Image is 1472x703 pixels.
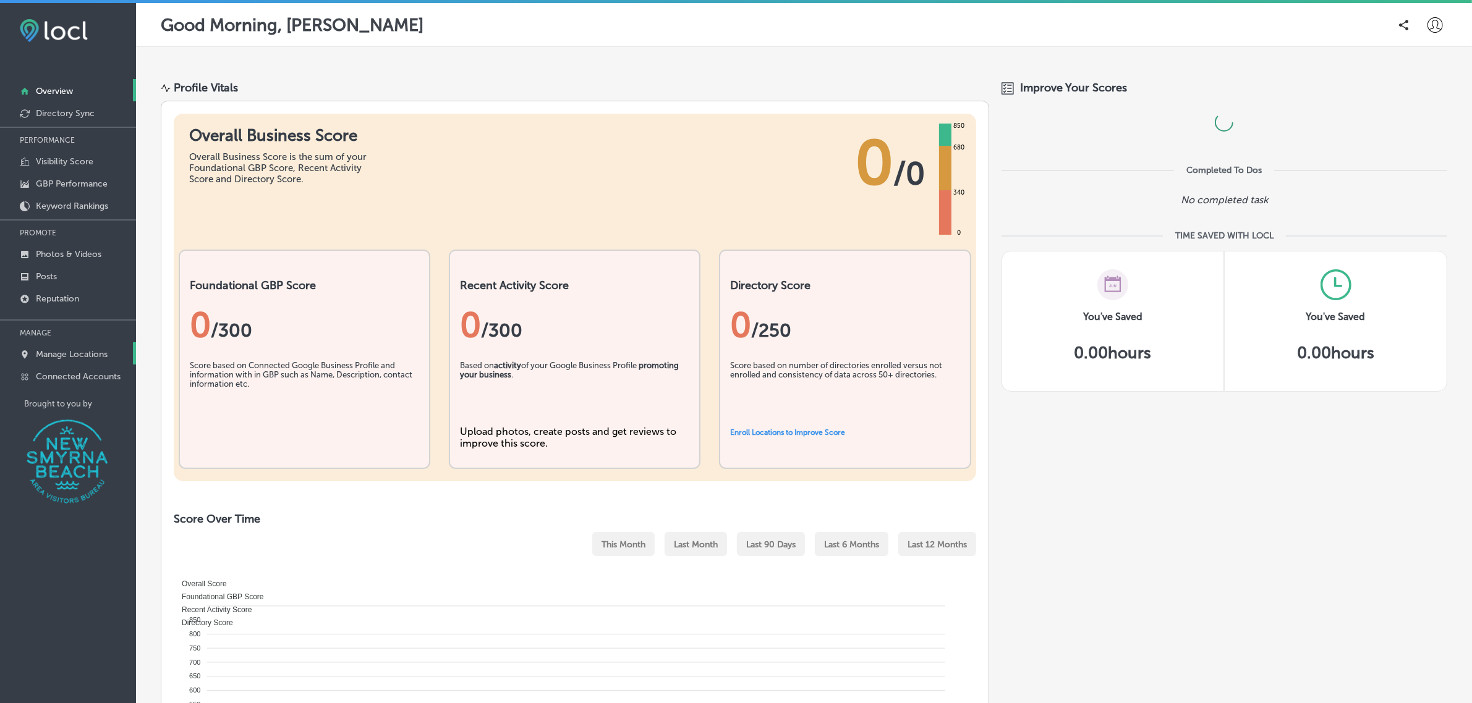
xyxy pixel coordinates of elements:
[481,319,522,342] span: /300
[730,305,959,345] div: 0
[189,672,200,680] tspan: 650
[1083,311,1142,322] h3: You've Saved
[172,579,227,588] span: Overall Score
[190,361,419,423] div: Score based on Connected Google Business Profile and information with in GBP such as Name, Descri...
[855,126,893,200] span: 0
[951,121,967,131] div: 850
[1186,165,1262,175] div: Completed To Dos
[189,644,200,652] tspan: 750
[460,279,689,292] h2: Recent Activity Score
[1306,311,1366,322] h3: You've Saved
[36,271,57,282] p: Posts
[460,305,689,345] div: 0
[189,126,375,145] h1: Overall Business Score
[20,19,88,42] img: fda3e92497d09a02dc62c9cd864e3231.png
[172,592,264,601] span: Foundational GBP Score
[1074,343,1151,363] h5: 0.00 hours
[174,512,976,526] h2: Score Over Time
[1020,81,1128,95] span: Improve Your Scores
[211,319,252,342] span: / 300
[674,539,718,550] span: Last Month
[730,279,959,292] h2: Directory Score
[893,155,925,192] span: / 0
[908,539,967,550] span: Last 12 Months
[161,15,423,35] p: Good Morning, [PERSON_NAME]
[1181,194,1268,206] p: No completed task
[189,630,200,638] tspan: 800
[460,361,689,423] div: Based on of your Google Business Profile .
[36,349,108,360] p: Manage Locations
[36,179,108,189] p: GBP Performance
[190,279,419,292] h2: Foundational GBP Score
[36,201,108,211] p: Keyword Rankings
[951,188,967,198] div: 340
[955,228,963,238] div: 0
[36,249,101,259] p: Photos & Videos
[172,618,233,627] span: Directory Score
[189,659,200,666] tspan: 700
[1175,230,1274,241] div: TIME SAVED WITH LOCL
[602,539,645,550] span: This Month
[951,143,967,153] div: 680
[174,81,238,95] div: Profile Vitals
[824,539,879,550] span: Last 6 Months
[36,156,93,167] p: Visibility Score
[189,151,375,185] div: Overall Business Score is the sum of your Foundational GBP Score, Recent Activity Score and Direc...
[1297,343,1374,363] h5: 0.00 hours
[172,605,252,614] span: Recent Activity Score
[189,686,200,694] tspan: 600
[24,399,136,408] p: Brought to you by
[36,86,73,96] p: Overview
[494,361,521,370] b: activity
[36,293,79,304] p: Reputation
[751,319,791,342] span: /250
[190,305,419,345] div: 0
[730,361,959,423] div: Score based on number of directories enrolled versus not enrolled and consistency of data across ...
[746,539,796,550] span: Last 90 Days
[36,108,95,119] p: Directory Sync
[460,426,689,449] div: Upload photos, create posts and get reviews to improve this score.
[460,361,679,379] b: promoting your business
[36,371,121,382] p: Connected Accounts
[189,616,200,623] tspan: 850
[24,418,111,505] img: New Smyrna Beach
[730,428,845,437] a: Enroll Locations to Improve Score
